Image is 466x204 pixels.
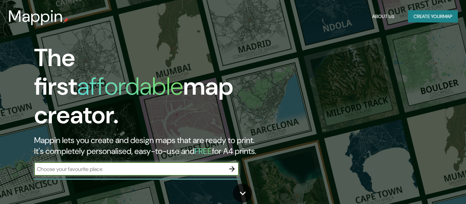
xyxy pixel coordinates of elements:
input: Choose your favourite place [34,165,225,173]
h3: Mappin [8,7,63,26]
button: About Us [369,10,397,23]
img: mappin-pin [63,18,69,23]
h1: The first map creator. [34,44,267,135]
h2: Mappin lets you create and design maps that are ready to print. It's completely personalised, eas... [34,135,267,157]
h5: FREE [194,146,212,156]
h1: affordable [77,70,183,102]
button: Create yourmap [408,10,458,23]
